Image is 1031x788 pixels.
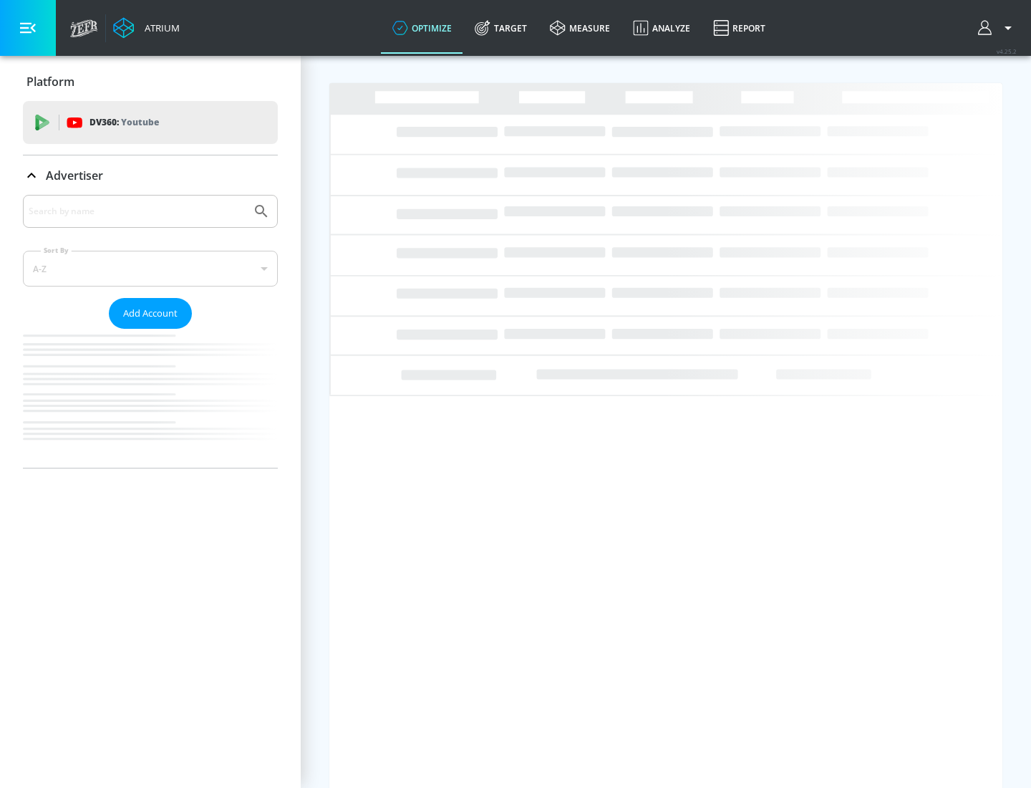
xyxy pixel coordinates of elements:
[46,168,103,183] p: Advertiser
[29,202,246,221] input: Search by name
[113,17,180,39] a: Atrium
[121,115,159,130] p: Youtube
[23,195,278,468] div: Advertiser
[41,246,72,255] label: Sort By
[139,21,180,34] div: Atrium
[26,74,74,90] p: Platform
[123,305,178,322] span: Add Account
[23,155,278,196] div: Advertiser
[23,62,278,102] div: Platform
[381,2,463,54] a: optimize
[702,2,777,54] a: Report
[997,47,1017,55] span: v 4.25.2
[23,329,278,468] nav: list of Advertiser
[621,2,702,54] a: Analyze
[89,115,159,130] p: DV360:
[538,2,621,54] a: measure
[23,251,278,287] div: A-Z
[23,101,278,144] div: DV360: Youtube
[109,298,192,329] button: Add Account
[463,2,538,54] a: Target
